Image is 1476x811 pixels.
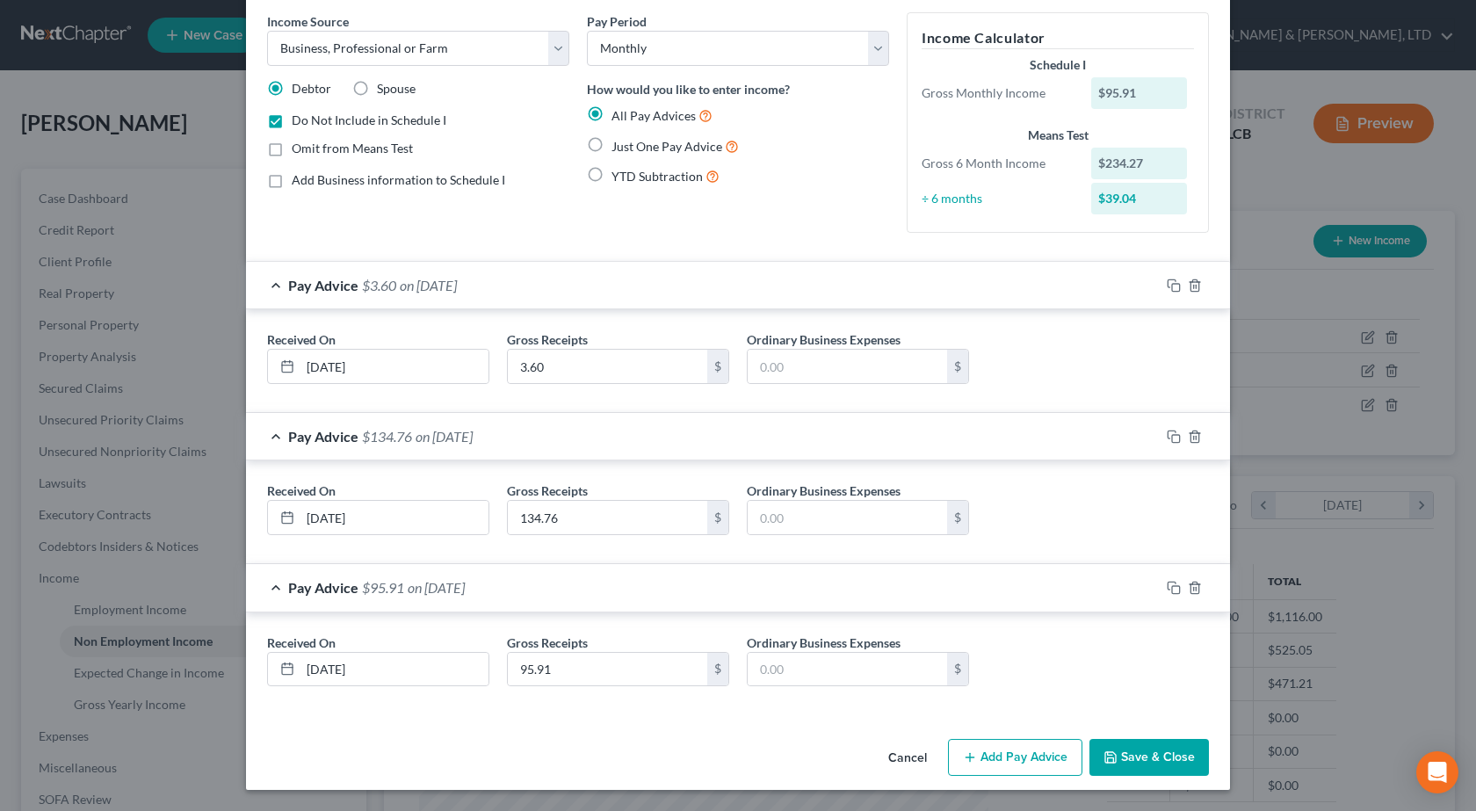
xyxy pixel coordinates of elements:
span: Pay Advice [288,277,358,293]
input: 0.00 [748,350,947,383]
input: 0.00 [508,350,707,383]
span: $95.91 [362,579,404,596]
label: Pay Period [587,12,647,31]
div: $ [707,501,728,534]
span: on [DATE] [400,277,457,293]
div: $ [707,350,728,383]
span: Income Source [267,14,349,29]
label: Ordinary Business Expenses [747,330,901,349]
span: on [DATE] [408,579,465,596]
span: Debtor [292,81,331,96]
button: Add Pay Advice [948,739,1082,776]
div: $39.04 [1091,183,1188,214]
span: Omit from Means Test [292,141,413,156]
input: 0.00 [508,501,707,534]
input: 0.00 [508,653,707,686]
span: Received On [267,635,336,650]
input: 0.00 [748,501,947,534]
input: 0.00 [748,653,947,686]
span: Spouse [377,81,416,96]
span: Received On [267,332,336,347]
div: $ [947,350,968,383]
div: Gross Monthly Income [913,84,1082,102]
div: $234.27 [1091,148,1188,179]
span: $134.76 [362,428,412,445]
span: YTD Subtraction [611,169,703,184]
label: Gross Receipts [507,482,588,500]
span: Pay Advice [288,579,358,596]
input: MM/DD/YYYY [300,653,488,686]
span: Received On [267,483,336,498]
div: $ [707,653,728,686]
div: Schedule I [922,56,1194,74]
span: Just One Pay Advice [611,139,722,154]
div: $ [947,501,968,534]
div: Means Test [922,127,1194,144]
div: ÷ 6 months [913,190,1082,207]
span: Pay Advice [288,428,358,445]
label: Ordinary Business Expenses [747,482,901,500]
span: on [DATE] [416,428,473,445]
label: Gross Receipts [507,330,588,349]
button: Cancel [874,741,941,776]
span: All Pay Advices [611,108,696,123]
input: MM/DD/YYYY [300,501,488,534]
span: Add Business information to Schedule I [292,172,505,187]
div: $95.91 [1091,77,1188,109]
button: Save & Close [1089,739,1209,776]
span: Do Not Include in Schedule I [292,112,446,127]
div: Open Intercom Messenger [1416,751,1458,793]
div: Gross 6 Month Income [913,155,1082,172]
label: Gross Receipts [507,634,588,652]
span: $3.60 [362,277,396,293]
h5: Income Calculator [922,27,1194,49]
div: $ [947,653,968,686]
label: Ordinary Business Expenses [747,634,901,652]
input: MM/DD/YYYY [300,350,488,383]
label: How would you like to enter income? [587,80,790,98]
